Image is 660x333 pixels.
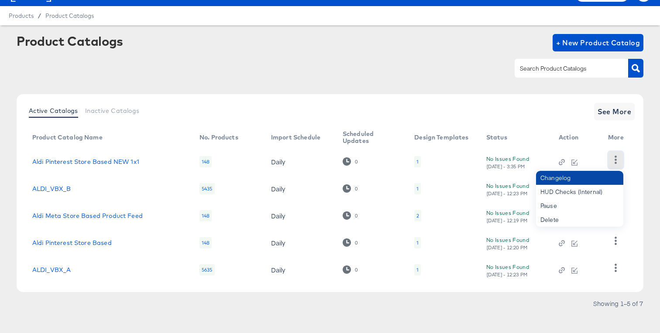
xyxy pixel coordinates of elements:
[264,256,336,283] td: Daily
[264,229,336,256] td: Daily
[414,210,421,221] div: 2
[536,185,623,199] div: HUD Checks (Internal)
[556,37,640,49] span: + New Product Catalog
[354,267,358,273] div: 0
[343,130,397,144] div: Scheduled Updates
[199,210,212,221] div: 148
[354,159,358,165] div: 0
[416,239,419,246] div: 1
[593,300,643,306] div: Showing 1–5 of 7
[264,175,336,202] td: Daily
[343,157,358,166] div: 0
[343,265,358,274] div: 0
[414,264,421,275] div: 1
[536,171,623,185] div: Changelog
[479,127,552,148] th: Status
[85,107,140,114] span: Inactive Catalogs
[552,127,601,148] th: Action
[416,158,419,165] div: 1
[354,186,358,192] div: 0
[414,183,421,194] div: 1
[32,212,143,219] a: Aldi Meta Store Based Product Feed
[17,34,123,48] div: Product Catalogs
[199,264,215,275] div: 5635
[594,103,635,120] button: See More
[536,199,623,213] div: Pause
[518,64,611,74] input: Search Product Catalogs
[32,266,71,273] a: ALDI_VBX_A
[598,105,632,118] span: See More
[32,134,103,141] div: Product Catalog Name
[34,12,45,19] span: /
[414,156,421,167] div: 1
[45,12,94,19] a: Product Catalogs
[414,134,468,141] div: Design Templates
[9,12,34,19] span: Products
[271,134,320,141] div: Import Schedule
[416,212,419,219] div: 2
[199,134,238,141] div: No. Products
[199,156,212,167] div: 148
[416,185,419,192] div: 1
[354,240,358,246] div: 0
[343,238,358,247] div: 0
[601,127,634,148] th: More
[536,213,623,227] div: Delete
[553,34,644,51] button: + New Product Catalog
[199,183,215,194] div: 5435
[32,158,139,165] a: Aldi Pinterest Store Based NEW 1x1
[354,213,358,219] div: 0
[416,266,419,273] div: 1
[29,107,78,114] span: Active Catalogs
[343,184,358,193] div: 0
[414,237,421,248] div: 1
[343,211,358,220] div: 0
[199,237,212,248] div: 148
[264,148,336,175] td: Daily
[32,185,71,192] a: ALDI_VBX_B
[264,202,336,229] td: Daily
[32,239,112,246] a: Aldi Pinterest Store Based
